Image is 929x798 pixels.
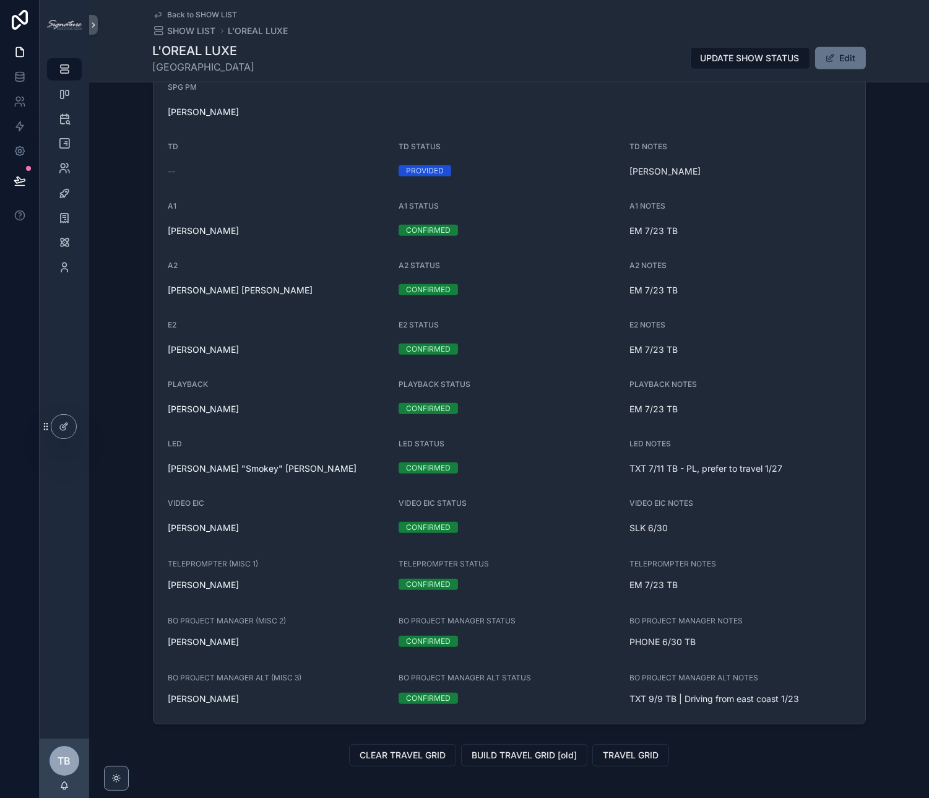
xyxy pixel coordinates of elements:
[406,579,451,590] div: CONFIRMED
[629,636,850,648] span: PHONE 6/30 TB
[406,165,444,176] div: PROVIDED
[168,579,240,591] a: [PERSON_NAME]
[592,744,669,766] button: TRAVEL GRID
[701,52,800,64] span: UPDATE SHOW STATUS
[168,379,209,389] span: PLAYBACK
[629,403,850,415] span: EM 7/23 TB
[168,673,302,683] span: BO PROJECT MANAGER ALT (MISC 3)
[168,636,240,648] a: [PERSON_NAME]
[168,403,240,415] a: [PERSON_NAME]
[629,379,697,389] span: PLAYBACK NOTES
[168,320,177,329] span: E2
[399,320,439,329] span: E2 STATUS
[629,559,716,569] span: TELEPROMPTER NOTES
[406,225,451,236] div: CONFIRMED
[168,693,240,705] a: [PERSON_NAME]
[168,165,176,178] span: --
[153,42,255,59] h1: L'OREAL LUXE
[629,142,667,151] span: TD NOTES
[168,284,313,297] a: [PERSON_NAME] [PERSON_NAME]
[360,749,446,761] span: CLEAR TRAVEL GRID
[153,25,216,37] a: SHOW LIST
[629,439,671,448] span: LED NOTES
[168,344,240,356] a: [PERSON_NAME]
[168,142,179,151] span: TD
[815,47,866,69] button: Edit
[399,559,489,569] span: TELEPROMPTER STATUS
[406,284,451,295] div: CONFIRMED
[168,25,216,37] span: SHOW LIST
[629,284,850,297] span: EM 7/23 TB
[399,379,470,389] span: PLAYBACK STATUS
[168,106,240,118] a: [PERSON_NAME]
[629,462,850,475] span: TXT 7/11 TB - PL, prefer to travel 1/27
[399,673,531,683] span: BO PROJECT MANAGER ALT STATUS
[168,616,287,626] span: BO PROJECT MANAGER (MISC 2)
[399,142,441,151] span: TD STATUS
[399,439,444,448] span: LED STATUS
[629,693,850,705] span: TXT 9/9 TB | Driving from east coast 1/23
[168,439,183,448] span: LED
[399,498,467,508] span: VIDEO EIC STATUS
[153,59,255,74] span: [GEOGRAPHIC_DATA]
[690,47,810,69] button: UPDATE SHOW STATUS
[629,225,850,237] span: EM 7/23 TB
[58,753,71,768] span: TB
[168,498,205,508] span: VIDEO EIC
[629,616,743,626] span: BO PROJECT MANAGER NOTES
[629,165,850,178] span: [PERSON_NAME]
[406,462,451,474] div: CONFIRMED
[406,636,451,647] div: CONFIRMED
[168,10,238,20] span: Back to SHOW LIST
[399,261,440,270] span: A2 STATUS
[472,749,577,761] span: BUILD TRAVEL GRID [old]
[629,344,850,356] span: EM 7/23 TB
[629,320,665,329] span: E2 NOTES
[629,498,693,508] span: VIDEO EIC NOTES
[168,559,259,569] span: TELEPROMPTER (MISC 1)
[168,261,178,270] span: A2
[40,50,89,295] div: scrollable content
[406,344,451,355] div: CONFIRMED
[47,20,82,30] img: App logo
[168,522,240,534] a: [PERSON_NAME]
[603,749,659,761] span: TRAVEL GRID
[406,522,451,533] div: CONFIRMED
[168,201,177,210] span: A1
[461,744,587,766] button: BUILD TRAVEL GRID [old]
[153,10,238,20] a: Back to SHOW LIST
[399,201,439,210] span: A1 STATUS
[629,579,850,591] span: EM 7/23 TB
[168,462,357,475] a: [PERSON_NAME] "Smokey" [PERSON_NAME]
[228,25,288,37] a: L'OREAL LUXE
[349,744,456,766] button: CLEAR TRAVEL GRID
[629,261,667,270] span: A2 NOTES
[406,693,451,704] div: CONFIRMED
[629,673,758,683] span: BO PROJECT MANAGER ALT NOTES
[406,403,451,414] div: CONFIRMED
[168,225,240,237] a: [PERSON_NAME]
[629,201,665,210] span: A1 NOTES
[629,522,850,534] span: SLK 6/30
[168,82,197,92] span: SPG PM
[399,616,516,626] span: BO PROJECT MANAGER STATUS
